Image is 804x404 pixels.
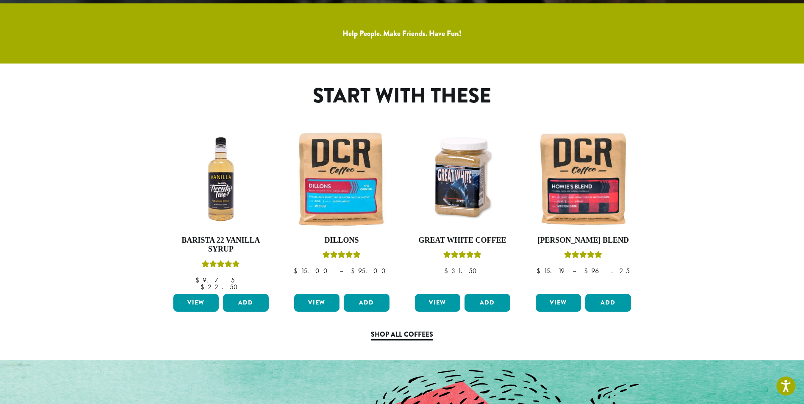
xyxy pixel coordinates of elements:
a: DillonsRated 5.00 out of 5 [292,130,392,291]
div: Rated 5.00 out of 5 [323,250,361,263]
div: Rated 5.00 out of 5 [443,250,481,263]
a: View [415,294,461,312]
button: Add [344,294,389,312]
button: Add [223,294,269,312]
bdi: 95.00 [351,266,389,275]
button: Add [585,294,631,312]
div: Rated 4.67 out of 5 [564,250,602,263]
bdi: 15.19 [537,266,565,275]
span: $ [195,276,203,285]
span: $ [351,266,358,275]
a: Great White CoffeeRated 5.00 out of 5 $31.50 [413,130,512,291]
span: $ [584,266,591,275]
a: Help People. Make Friends. Have Fun! [342,28,462,39]
span: $ [200,282,208,291]
bdi: 96.25 [584,266,630,275]
span: – [573,266,576,275]
span: $ [537,266,544,275]
a: Barista 22 Vanilla SyrupRated 5.00 out of 5 [171,130,271,291]
h1: Start With These [221,84,583,108]
img: VANILLA-300x300.png [171,130,271,229]
h4: Dillons [292,236,392,245]
h4: [PERSON_NAME] Blend [534,236,633,245]
a: View [536,294,581,312]
a: View [173,294,219,312]
h4: Great White Coffee [413,236,512,245]
a: [PERSON_NAME] BlendRated 4.67 out of 5 [534,130,633,291]
img: Dillons-12oz-300x300.jpg [292,130,392,229]
div: Rated 5.00 out of 5 [202,259,240,272]
button: Add [465,294,510,312]
bdi: 22.50 [200,282,242,291]
bdi: 15.00 [294,266,331,275]
h4: Barista 22 Vanilla Syrup [171,236,271,254]
bdi: 9.75 [195,276,235,285]
span: $ [294,266,301,275]
img: Howies-Blend-12oz-300x300.jpg [534,130,633,229]
span: – [243,276,246,285]
a: View [294,294,340,312]
img: Great-White-Coffee.png [413,130,512,229]
a: Shop All Coffees [371,329,433,340]
span: – [339,266,343,275]
bdi: 31.50 [444,266,481,275]
span: $ [444,266,451,275]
